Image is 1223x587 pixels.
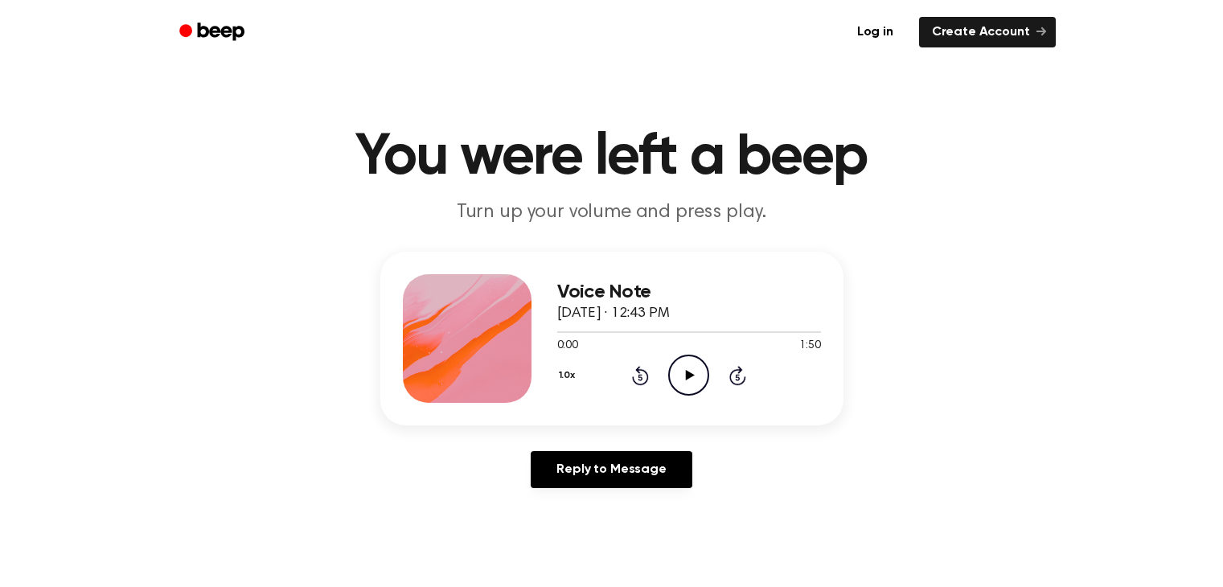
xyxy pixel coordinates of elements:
h1: You were left a beep [200,129,1024,187]
h3: Voice Note [557,281,821,303]
span: 0:00 [557,338,578,355]
a: Log in [841,14,909,51]
a: Reply to Message [531,451,692,488]
button: 1.0x [557,362,581,389]
a: Beep [168,17,259,48]
p: Turn up your volume and press play. [303,199,921,226]
span: 1:50 [799,338,820,355]
span: [DATE] · 12:43 PM [557,306,670,321]
a: Create Account [919,17,1056,47]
